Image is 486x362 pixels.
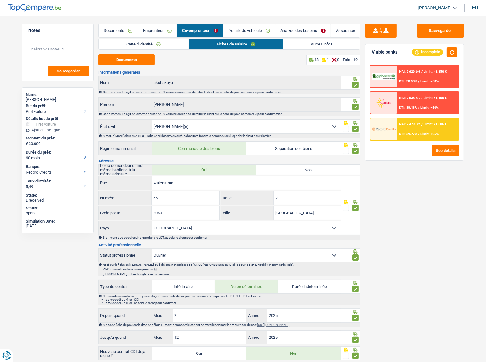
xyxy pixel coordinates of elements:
[154,268,157,271] a: ici
[103,272,360,276] p: [PERSON_NAME] utiliser l'onglet avec votre nom.
[26,164,88,169] label: Banque:
[152,280,215,293] label: Intérimaire
[283,39,360,49] a: Autres infos
[99,39,188,49] a: Carte d'identité
[103,268,360,271] p: Vérifiez avec le tableau correspondant .
[26,97,89,102] div: [PERSON_NAME]
[26,141,28,146] span: €
[99,165,152,175] label: Le co-demandeur et moi-même habitons à la même adresse
[99,221,152,235] label: Pays
[267,309,341,322] input: AAAA
[275,24,331,37] a: Analyse des besoins
[152,165,256,175] label: Oui
[173,331,246,344] input: MM
[417,24,464,38] button: Sauvegarder
[418,5,451,11] span: [PERSON_NAME]
[26,198,89,203] div: Dreceived 1
[26,116,89,121] div: Détails but du prêt
[472,5,478,11] div: fr
[177,24,223,37] a: Co-emprunteur
[246,331,267,344] label: Année
[173,309,246,322] input: MM
[26,136,88,141] label: Montant du prêt:
[257,323,289,327] a: [URL][DOMAIN_NAME]
[98,159,360,163] h3: Adresse
[413,3,457,13] a: [PERSON_NAME]
[372,123,395,135] img: Record Credits
[26,193,89,198] div: Stage:
[372,50,397,55] div: Viable banks
[418,132,419,136] span: /
[98,243,360,247] h3: Activité professionnelle
[26,211,89,216] div: open
[424,70,447,74] span: Limit: >1.150 €
[278,280,341,293] label: Durée indéterminée
[26,128,89,132] div: Ajouter une ligne
[314,57,319,62] p: 18
[103,236,360,239] div: Si différent que ce qui est indiqué dans le LQT, appeler le client pour confirmer
[327,57,329,62] p: 1
[399,79,417,83] span: DTI: 38.53%
[103,90,360,94] div: Confirmer qu'il s'agit de la même personne. Si vous ne savez pas identifier le client sur la fich...
[8,4,61,12] img: TopCompare Logo
[418,79,419,83] span: /
[99,333,152,343] label: Jusqu'à quand
[99,98,152,111] label: Prénom
[26,206,89,211] div: Status:
[26,92,89,97] div: Name:
[26,219,89,224] div: Simulation Date:
[412,49,443,55] div: Incomplete
[103,294,360,305] div: Si pas indiqué sur la fiche de paie et il n'y a pas de date de fin, prendre ce qui est indiqué su...
[99,191,152,205] label: Numéro
[331,24,360,37] a: Assurance
[99,176,152,190] label: Rue
[99,311,152,321] label: Depuis quand
[399,106,417,110] span: DTI: 38.18%
[215,280,278,293] label: Durée déterminée
[99,24,138,37] a: Documents
[99,249,152,262] label: Statut professionnel
[103,112,360,116] div: Confirmer qu'il s'agit de la même personne. Si vous ne savez pas identifier le client sur la fich...
[103,263,360,266] p: Noté sur la fiche de [PERSON_NAME] ou à déterminer sur base de l'ONSS (NB. ONSS non calculable po...
[152,331,173,344] label: Mois
[399,122,420,126] span: NAI: 2 479,3 €
[372,97,395,108] img: Cofidis
[221,206,274,220] label: Ville
[424,122,447,126] span: Limit: >1.506 €
[98,54,155,65] button: Documents
[99,349,152,359] label: Nouveau contrat CDI déjà signé ?
[99,144,152,154] label: Régime matrimonial
[152,309,173,322] label: Mois
[99,76,152,89] label: Nom
[432,145,459,156] button: See details
[106,301,360,305] li: date de début <1 an: appeler le client pour confirmer
[98,70,360,74] h3: Informations générales
[26,223,89,228] div: [DATE]
[256,165,360,175] label: Non
[420,79,439,83] span: Limit: <50%
[48,66,89,76] button: Sauvegarder
[399,132,417,136] span: DTI: 39.77%
[138,24,177,37] a: Emprunteur
[418,106,419,110] span: /
[26,150,88,155] label: Durée du prêt:
[103,134,360,138] div: Si statut "Marié" alors que le LQT indique célibataire/divorcé/cohabitant faisant la demande seul...
[57,69,80,73] span: Sauvegarder
[99,120,152,133] label: État civil
[399,96,420,100] span: NAI: 2 638,3 €
[343,57,358,62] div: Total: 19
[221,191,274,205] label: Boite
[99,282,152,292] label: Type de contrat
[421,96,423,100] span: /
[152,142,246,155] label: Communauté des biens
[399,70,420,74] span: NAI: 2 623,6 €
[420,132,439,136] span: Limit: <65%
[246,142,341,155] label: Séparation des biens
[420,106,439,110] span: Limit: <50%
[246,347,341,360] label: Non
[99,206,152,220] label: Code postal
[421,70,423,74] span: /
[106,298,360,301] li: date de début >1 an: CDI
[26,103,88,108] label: But du prêt:
[152,347,246,360] label: Oui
